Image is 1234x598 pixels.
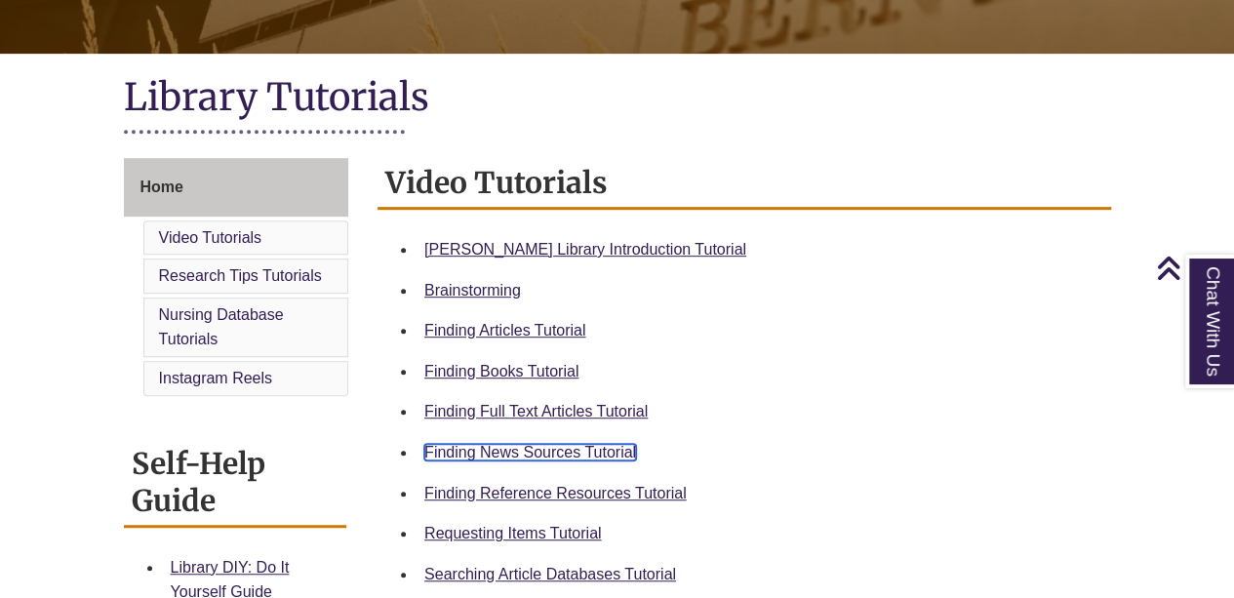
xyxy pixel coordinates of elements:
a: Requesting Items Tutorial [424,525,601,541]
a: Finding News Sources Tutorial [424,444,636,460]
a: Finding Books Tutorial [424,363,578,379]
a: [PERSON_NAME] Library Introduction Tutorial [424,241,746,258]
a: Back to Top [1156,255,1229,281]
a: Finding Full Text Articles Tutorial [424,403,648,419]
a: Finding Reference Resources Tutorial [424,485,687,501]
h2: Video Tutorials [378,158,1111,210]
a: Nursing Database Tutorials [159,306,284,348]
a: Research Tips Tutorials [159,267,322,284]
h1: Library Tutorials [124,73,1111,125]
h2: Self-Help Guide [124,439,347,528]
a: Home [124,158,349,217]
a: Instagram Reels [159,370,273,386]
span: Home [140,179,183,195]
a: Video Tutorials [159,229,262,246]
a: Brainstorming [424,282,521,299]
a: Searching Article Databases Tutorial [424,566,676,582]
div: Guide Page Menu [124,158,349,400]
a: Finding Articles Tutorial [424,322,585,339]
